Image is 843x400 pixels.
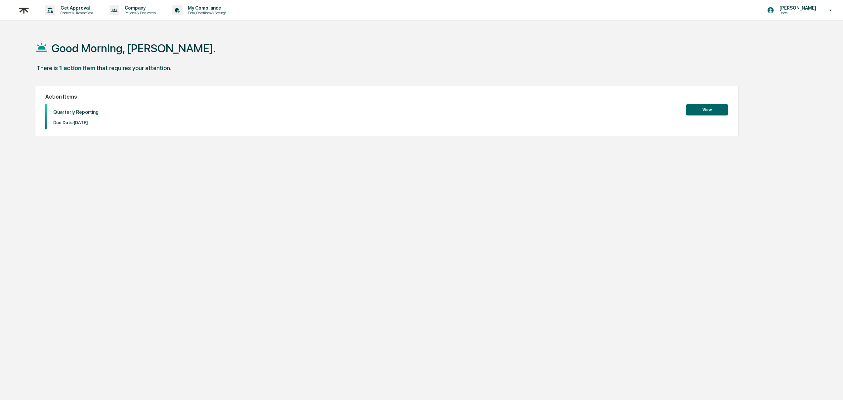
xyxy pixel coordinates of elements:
p: Due Date: [DATE] [53,120,99,125]
p: Company [119,5,159,11]
h1: Good Morning, [PERSON_NAME]. [52,42,216,55]
p: [PERSON_NAME] [774,5,820,11]
p: Data, Deadlines & Settings [183,11,230,15]
h2: Action Items [45,94,728,100]
p: Users [774,11,820,15]
div: that requires your attention. [97,65,171,71]
button: View [686,104,728,115]
p: Policies & Documents [119,11,159,15]
p: Get Approval [55,5,96,11]
p: Quarterly Reporting [53,109,99,115]
div: 1 action item [59,65,95,71]
p: Content & Transactions [55,11,96,15]
a: View [686,106,728,112]
img: logo [16,2,32,19]
div: There is [36,65,58,71]
p: My Compliance [183,5,230,11]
